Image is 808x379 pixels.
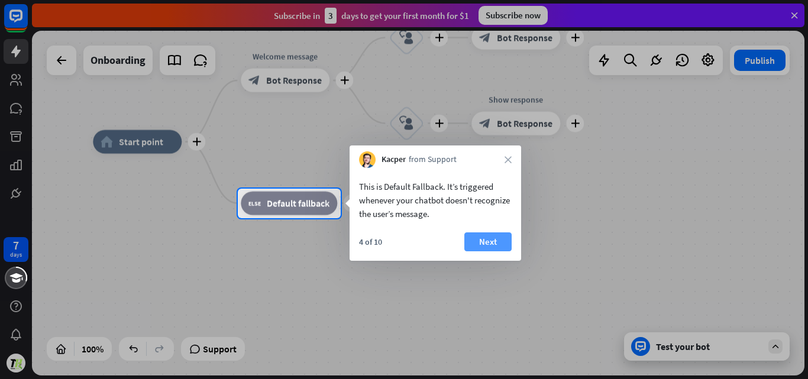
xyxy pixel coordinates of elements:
[359,180,512,221] div: This is Default Fallback. It’s triggered whenever your chatbot doesn't recognize the user’s message.
[359,237,382,247] div: 4 of 10
[409,154,457,166] span: from Support
[464,232,512,251] button: Next
[9,5,45,40] button: Open LiveChat chat widget
[267,197,329,209] span: Default fallback
[505,156,512,163] i: close
[382,154,406,166] span: Kacper
[248,197,261,209] i: block_fallback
